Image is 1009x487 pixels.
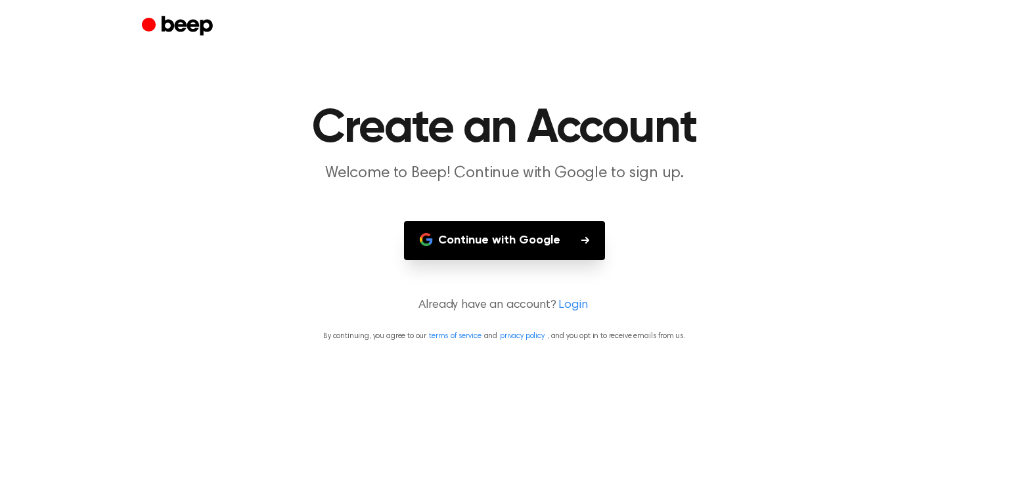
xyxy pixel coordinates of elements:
[429,332,481,340] a: terms of service
[558,297,587,314] a: Login
[16,330,993,342] p: By continuing, you agree to our and , and you opt in to receive emails from us.
[168,105,841,152] h1: Create an Account
[142,14,216,39] a: Beep
[16,297,993,314] p: Already have an account?
[404,221,605,260] button: Continue with Google
[500,332,545,340] a: privacy policy
[252,163,757,184] p: Welcome to Beep! Continue with Google to sign up.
